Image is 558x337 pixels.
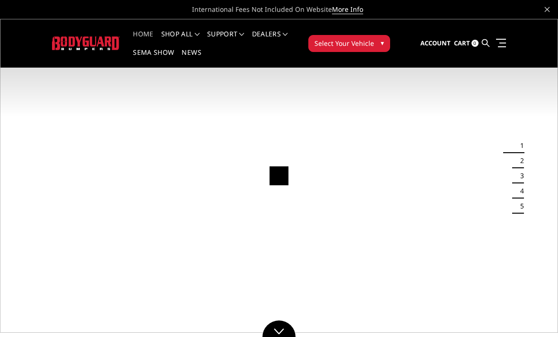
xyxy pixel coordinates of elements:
a: Dealers [252,31,288,49]
a: Account [420,31,451,56]
span: Select Your Vehicle [314,38,374,48]
button: 4 of 5 [514,183,524,199]
span: Cart [454,39,470,47]
a: Cart 0 [454,31,479,56]
button: Select Your Vehicle [308,35,390,52]
span: ▾ [381,38,384,48]
button: 2 of 5 [514,153,524,168]
button: 1 of 5 [514,138,524,153]
a: shop all [161,31,200,49]
a: Click to Down [262,320,296,337]
button: 3 of 5 [514,168,524,183]
a: Support [207,31,244,49]
span: 0 [471,40,479,47]
a: News [182,49,201,68]
a: Home [133,31,153,49]
a: More Info [332,5,363,14]
img: BODYGUARD BUMPERS [52,36,120,50]
a: SEMA Show [133,49,174,68]
span: Account [420,39,451,47]
button: 5 of 5 [514,199,524,214]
